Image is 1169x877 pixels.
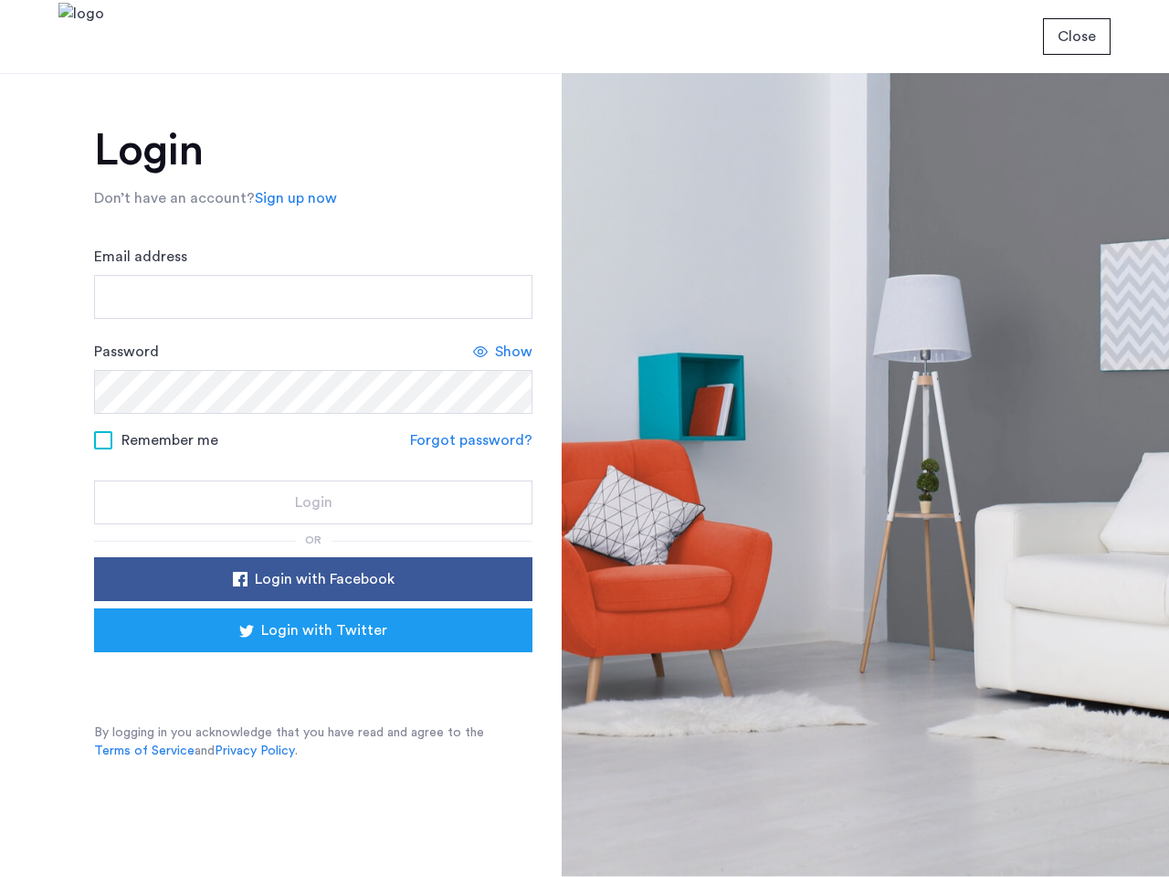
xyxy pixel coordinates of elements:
[255,568,395,590] span: Login with Facebook
[58,3,104,71] img: logo
[261,619,387,641] span: Login with Twitter
[94,608,532,652] button: button
[94,481,532,524] button: button
[495,341,532,363] span: Show
[215,742,295,760] a: Privacy Policy
[121,429,218,451] span: Remember me
[1043,18,1111,55] button: button
[305,534,321,545] span: or
[1058,26,1096,48] span: Close
[94,341,159,363] label: Password
[295,491,332,513] span: Login
[94,129,532,173] h1: Login
[94,246,187,268] label: Email address
[255,187,337,209] a: Sign up now
[94,742,195,760] a: Terms of Service
[94,557,532,601] button: button
[94,191,255,206] span: Don’t have an account?
[94,724,532,760] p: By logging in you acknowledge that you have read and agree to the and .
[410,429,532,451] a: Forgot password?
